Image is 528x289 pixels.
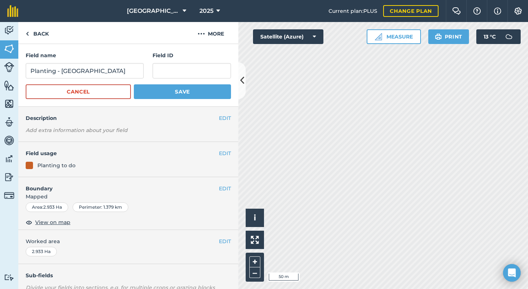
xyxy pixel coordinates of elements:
[246,209,264,227] button: i
[198,29,205,38] img: svg+xml;base64,PHN2ZyB4bWxucz0iaHR0cDovL3d3dy53My5vcmcvMjAwMC9zdmciIHdpZHRoPSIyMCIgaGVpZ2h0PSIyNC...
[249,256,260,267] button: +
[383,5,439,17] a: Change plan
[514,7,522,15] img: A cog icon
[253,29,323,44] button: Satellite (Azure)
[503,264,521,282] div: Open Intercom Messenger
[26,29,29,38] img: svg+xml;base64,PHN2ZyB4bWxucz0iaHR0cDovL3d3dy53My5vcmcvMjAwMC9zdmciIHdpZHRoPSI5IiBoZWlnaHQ9IjI0Ii...
[26,237,231,245] span: Worked area
[249,267,260,278] button: –
[26,51,144,59] h4: Field name
[26,247,57,256] div: 2.933 Ha
[4,274,14,281] img: svg+xml;base64,PD94bWwgdmVyc2lvbj0iMS4wIiBlbmNvZGluZz0idXRmLTgiPz4KPCEtLSBHZW5lcmF0b3I6IEFkb2JlIE...
[329,7,377,15] span: Current plan : PLUS
[26,202,68,212] div: Area : 2.933 Ha
[473,7,481,15] img: A question mark icon
[4,98,14,109] img: svg+xml;base64,PHN2ZyB4bWxucz0iaHR0cDovL3d3dy53My5vcmcvMjAwMC9zdmciIHdpZHRoPSI1NiIgaGVpZ2h0PSI2MC...
[428,29,469,44] button: Print
[254,213,256,222] span: i
[134,84,231,99] button: Save
[4,80,14,91] img: svg+xml;base64,PHN2ZyB4bWxucz0iaHR0cDovL3d3dy53My5vcmcvMjAwMC9zdmciIHdpZHRoPSI1NiIgaGVpZ2h0PSI2MC...
[4,62,14,72] img: svg+xml;base64,PD94bWwgdmVyc2lvbj0iMS4wIiBlbmNvZGluZz0idXRmLTgiPz4KPCEtLSBHZW5lcmF0b3I6IEFkb2JlIE...
[26,84,131,99] button: Cancel
[4,153,14,164] img: svg+xml;base64,PD94bWwgdmVyc2lvbj0iMS4wIiBlbmNvZGluZz0idXRmLTgiPz4KPCEtLSBHZW5lcmF0b3I6IEFkb2JlIE...
[199,7,213,15] span: 2025
[26,114,231,122] h4: Description
[484,29,496,44] span: 13 ° C
[4,190,14,201] img: svg+xml;base64,PD94bWwgdmVyc2lvbj0iMS4wIiBlbmNvZGluZz0idXRmLTgiPz4KPCEtLSBHZW5lcmF0b3I6IEFkb2JlIE...
[375,33,382,40] img: Ruler icon
[26,218,32,227] img: svg+xml;base64,PHN2ZyB4bWxucz0iaHR0cDovL3d3dy53My5vcmcvMjAwMC9zdmciIHdpZHRoPSIxOCIgaGVpZ2h0PSIyNC...
[26,218,70,227] button: View on map
[183,22,238,44] button: More
[476,29,521,44] button: 13 °C
[4,43,14,54] img: svg+xml;base64,PHN2ZyB4bWxucz0iaHR0cDovL3d3dy53My5vcmcvMjAwMC9zdmciIHdpZHRoPSI1NiIgaGVpZ2h0PSI2MC...
[18,271,238,279] h4: Sub-fields
[219,184,231,193] button: EDIT
[251,236,259,244] img: Four arrows, one pointing top left, one top right, one bottom right and the last bottom left
[73,202,128,212] div: Perimeter : 1.379 km
[18,177,219,193] h4: Boundary
[219,114,231,122] button: EDIT
[18,193,238,201] span: Mapped
[4,25,14,36] img: svg+xml;base64,PD94bWwgdmVyc2lvbj0iMS4wIiBlbmNvZGluZz0idXRmLTgiPz4KPCEtLSBHZW5lcmF0b3I6IEFkb2JlIE...
[4,172,14,183] img: svg+xml;base64,PD94bWwgdmVyc2lvbj0iMS4wIiBlbmNvZGluZz0idXRmLTgiPz4KPCEtLSBHZW5lcmF0b3I6IEFkb2JlIE...
[127,7,180,15] span: [GEOGRAPHIC_DATA]
[7,5,18,17] img: fieldmargin Logo
[494,7,501,15] img: svg+xml;base64,PHN2ZyB4bWxucz0iaHR0cDovL3d3dy53My5vcmcvMjAwMC9zdmciIHdpZHRoPSIxNyIgaGVpZ2h0PSIxNy...
[367,29,421,44] button: Measure
[219,149,231,157] button: EDIT
[435,32,442,41] img: svg+xml;base64,PHN2ZyB4bWxucz0iaHR0cDovL3d3dy53My5vcmcvMjAwMC9zdmciIHdpZHRoPSIxOSIgaGVpZ2h0PSIyNC...
[153,51,231,59] h4: Field ID
[4,117,14,128] img: svg+xml;base64,PD94bWwgdmVyc2lvbj0iMS4wIiBlbmNvZGluZz0idXRmLTgiPz4KPCEtLSBHZW5lcmF0b3I6IEFkb2JlIE...
[452,7,461,15] img: Two speech bubbles overlapping with the left bubble in the forefront
[18,22,56,44] a: Back
[35,218,70,226] span: View on map
[37,161,76,169] div: Planting to do
[502,29,516,44] img: svg+xml;base64,PD94bWwgdmVyc2lvbj0iMS4wIiBlbmNvZGluZz0idXRmLTgiPz4KPCEtLSBHZW5lcmF0b3I6IEFkb2JlIE...
[26,127,128,133] em: Add extra information about your field
[4,135,14,146] img: svg+xml;base64,PD94bWwgdmVyc2lvbj0iMS4wIiBlbmNvZGluZz0idXRmLTgiPz4KPCEtLSBHZW5lcmF0b3I6IEFkb2JlIE...
[219,237,231,245] button: EDIT
[26,149,219,157] h4: Field usage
